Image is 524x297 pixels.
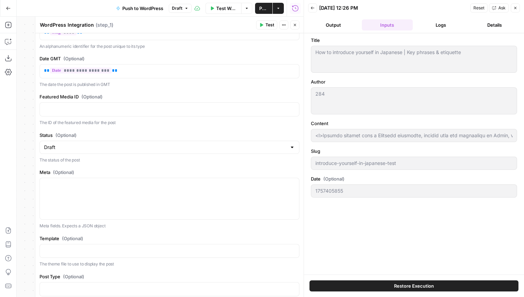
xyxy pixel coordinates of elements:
textarea: How to introduce yourself in Japanese | Key phrases & etiquette [315,49,513,56]
button: Reset [470,3,488,12]
label: Slug [311,148,517,155]
span: Test [265,22,274,28]
span: Push to WordPress [122,5,163,12]
button: Ask [489,3,509,12]
p: The date the post is published in GMT [40,81,299,88]
span: Test Workflow [216,5,237,12]
input: Draft [44,144,287,151]
button: Output [308,19,359,30]
p: The ID of the featured media for the post [40,119,299,126]
label: Post Type [40,273,299,280]
button: Test Workflow [206,3,241,14]
span: (Optional) [323,175,344,182]
button: Test [256,20,277,29]
span: Restore Execution [394,282,434,289]
button: Logs [416,19,466,30]
span: (Optional) [63,273,84,280]
button: Restore Execution [309,280,518,291]
span: (Optional) [55,132,77,139]
span: Ask [498,5,506,11]
label: Author [311,78,517,85]
button: Inputs [362,19,413,30]
p: An alphanumeric identifier for the post unique to its type [40,43,299,50]
label: Template [40,235,299,242]
textarea: 284 [315,90,513,97]
button: Push to WordPress [112,3,167,14]
label: Meta [40,169,299,176]
button: Draft [169,4,192,13]
label: Featured Media ID [40,93,299,100]
span: (Optional) [63,55,85,62]
button: Publish [255,3,272,14]
span: Publish [259,5,268,12]
span: ( step_1 ) [96,21,113,28]
span: (Optional) [81,93,103,100]
p: Meta fields. Expects a JSON object [40,222,299,229]
p: The theme file to use to display the post [40,261,299,268]
span: (Optional) [53,169,74,176]
textarea: WordPress Integration [40,21,94,28]
label: Title [311,37,517,44]
label: Date GMT [40,55,299,62]
p: The status of the post [40,157,299,164]
label: Status [40,132,299,139]
span: (Optional) [62,235,83,242]
button: Details [469,19,520,30]
label: Date [311,175,517,182]
span: Reset [473,5,484,11]
span: Draft [172,5,182,11]
label: Content [311,120,517,127]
